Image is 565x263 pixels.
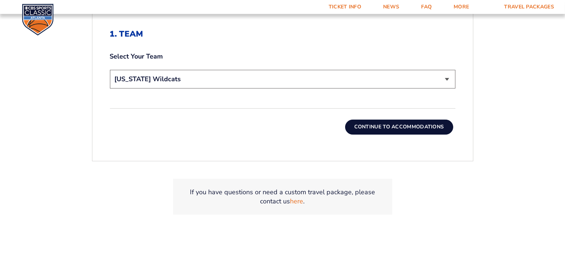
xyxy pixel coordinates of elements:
button: Continue To Accommodations [345,120,453,134]
h2: 1. Team [110,29,455,39]
a: here [290,197,304,206]
p: If you have questions or need a custom travel package, please contact us . [182,188,383,206]
img: CBS Sports Classic [22,4,54,35]
label: Select Your Team [110,52,455,61]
